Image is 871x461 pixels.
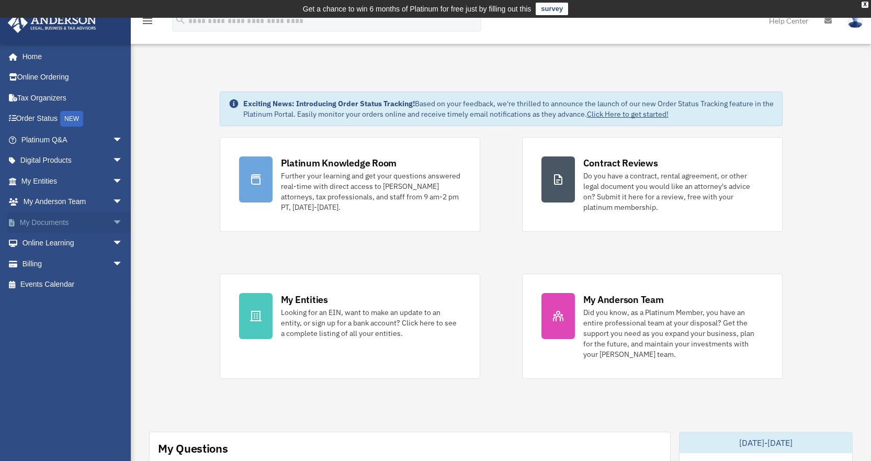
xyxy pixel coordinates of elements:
a: Platinum Q&Aarrow_drop_down [7,129,139,150]
a: My Anderson Team Did you know, as a Platinum Member, you have an entire professional team at your... [522,274,783,379]
a: Order StatusNEW [7,108,139,130]
div: Looking for an EIN, want to make an update to an entity, or sign up for a bank account? Click her... [281,307,461,339]
img: Anderson Advisors Platinum Portal [5,13,99,33]
div: Get a chance to win 6 months of Platinum for free just by filling out this [303,3,531,15]
i: search [175,14,186,26]
a: Tax Organizers [7,87,139,108]
div: Further your learning and get your questions answered real-time with direct access to [PERSON_NAM... [281,171,461,212]
i: menu [141,15,154,27]
div: My Entities [281,293,328,306]
div: Contract Reviews [583,156,658,170]
div: My Anderson Team [583,293,664,306]
a: survey [536,3,568,15]
a: Events Calendar [7,274,139,295]
a: Online Ordering [7,67,139,88]
span: arrow_drop_down [112,150,133,172]
a: menu [141,18,154,27]
div: Platinum Knowledge Room [281,156,397,170]
a: My Documentsarrow_drop_down [7,212,139,233]
a: Digital Productsarrow_drop_down [7,150,139,171]
div: close [862,2,868,8]
div: My Questions [158,441,228,456]
span: arrow_drop_down [112,171,133,192]
a: My Anderson Teamarrow_drop_down [7,192,139,212]
a: Online Learningarrow_drop_down [7,233,139,254]
div: [DATE]-[DATE] [680,432,852,453]
a: Platinum Knowledge Room Further your learning and get your questions answered real-time with dire... [220,137,480,232]
div: Did you know, as a Platinum Member, you have an entire professional team at your disposal? Get th... [583,307,763,359]
strong: Exciting News: Introducing Order Status Tracking! [243,99,415,108]
span: arrow_drop_down [112,253,133,275]
a: My Entitiesarrow_drop_down [7,171,139,192]
div: Do you have a contract, rental agreement, or other legal document you would like an attorney's ad... [583,171,763,212]
span: arrow_drop_down [112,233,133,254]
a: Billingarrow_drop_down [7,253,139,274]
span: arrow_drop_down [112,212,133,233]
span: arrow_drop_down [112,192,133,213]
a: Home [7,46,133,67]
a: My Entities Looking for an EIN, want to make an update to an entity, or sign up for a bank accoun... [220,274,480,379]
div: Based on your feedback, we're thrilled to announce the launch of our new Order Status Tracking fe... [243,98,774,119]
a: Click Here to get started! [587,109,669,119]
div: NEW [60,111,83,127]
img: User Pic [847,13,863,28]
a: Contract Reviews Do you have a contract, rental agreement, or other legal document you would like... [522,137,783,232]
span: arrow_drop_down [112,129,133,151]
